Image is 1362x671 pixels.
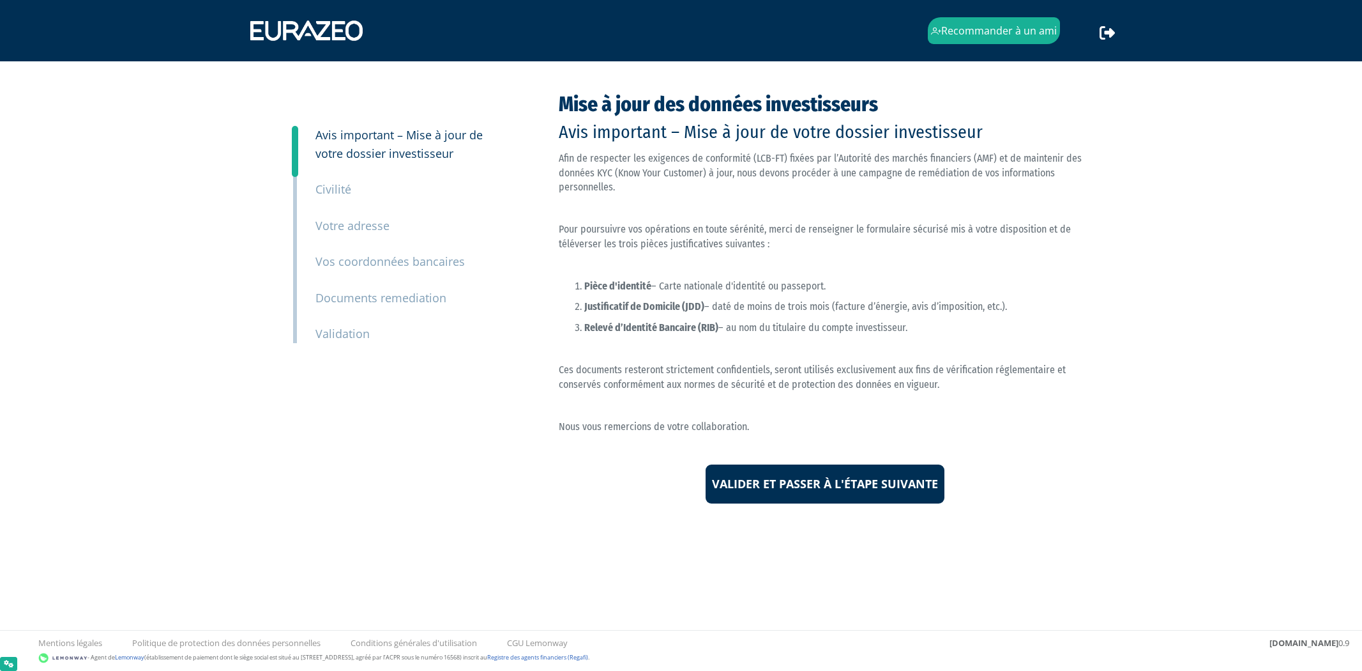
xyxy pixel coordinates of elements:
a: Conditions générales d'utilisation [351,637,477,649]
a: CGU Lemonway [507,637,568,649]
small: Vos coordonnées bancaires [315,254,465,269]
strong: Relevé d’Identité Bancaire (RIB) [584,321,718,334]
p: Afin de respecter les exigences de conformité (LCB-FT) fixées par l’Autorité des marchés financie... [559,151,1092,196]
div: Mise à jour des données investisseurs [559,90,1092,145]
p: – au nom du titulaire du compte investisseur. [584,321,1092,335]
small: Votre adresse [315,218,390,233]
p: Ces documents resteront strictement confidentiels, seront utilisés exclusivement aux fins de véri... [559,363,1092,392]
small: Avis important – Mise à jour de votre dossier investisseur [315,127,483,161]
p: – Carte nationale d'identité ou passeport. [584,279,1092,294]
small: Documents remediation [315,290,446,305]
a: 3 [292,126,298,177]
strong: [DOMAIN_NAME] [1269,637,1338,649]
small: Validation [315,326,370,341]
a: Recommander à un ami [928,17,1060,45]
p: Pour poursuivre vos opérations en toute sérénité, merci de renseigner le formulaire sécurisé mis ... [559,222,1092,252]
img: logo-lemonway.png [38,652,87,665]
a: Mentions légales [38,637,102,649]
p: Avis important – Mise à jour de votre dossier investisseur [559,120,1092,145]
strong: Pièce d'identité [584,280,651,292]
img: 1731417592-eurazeo_logo_blanc.png [241,12,372,50]
small: Civilité [315,181,351,197]
p: Nous vous remercions de votre collaboration. [559,420,1092,435]
strong: Justificatif de Domicile (JDD) [584,300,704,312]
a: Politique de protection des données personnelles [132,637,321,649]
p: – daté de moins de trois mois (facture d’énergie, avis d’imposition, etc.). [584,300,1092,314]
div: 0.9 [1269,637,1349,649]
div: - Agent de (établissement de paiement dont le siège social est situé au [STREET_ADDRESS], agréé p... [13,652,1349,665]
input: Valider et passer à l'étape suivante [706,465,944,504]
a: Registre des agents financiers (Regafi) [487,653,588,661]
a: Lemonway [115,653,144,661]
